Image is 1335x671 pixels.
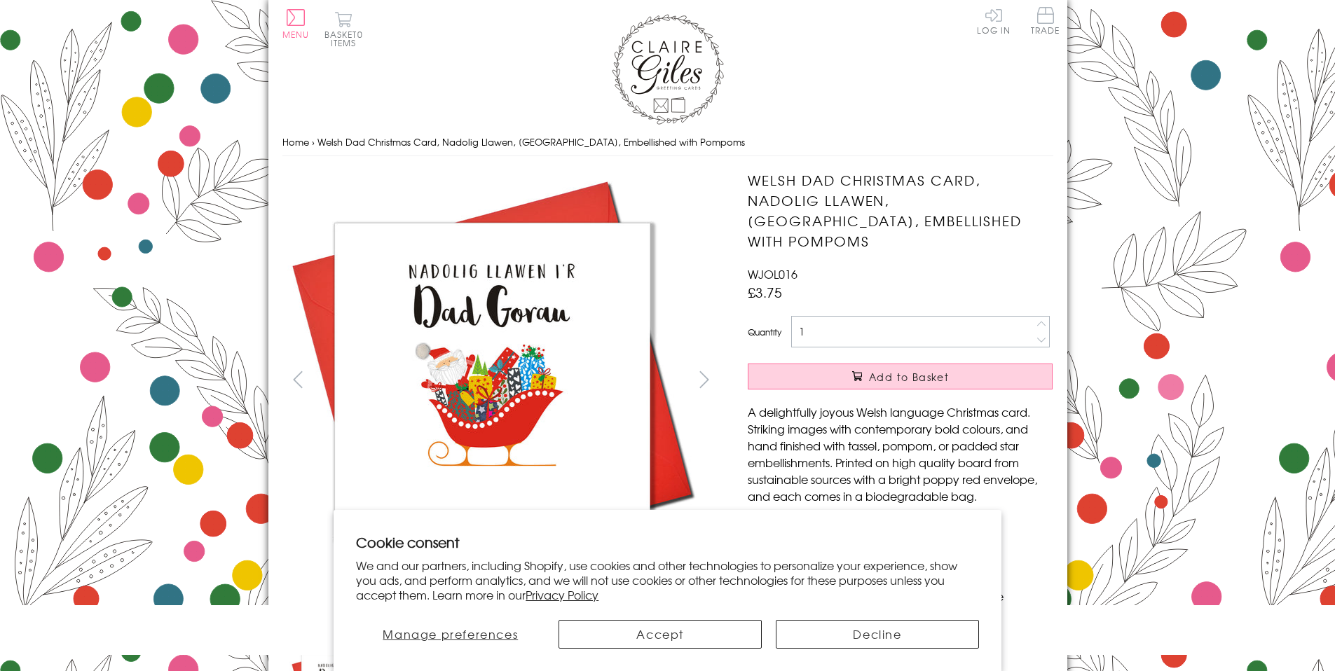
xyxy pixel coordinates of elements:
[356,532,979,552] h2: Cookie consent
[869,370,949,384] span: Add to Basket
[559,620,762,649] button: Accept
[720,170,1140,590] img: Welsh Dad Christmas Card, Nadolig Llawen, Santa Sleigh, Embellished with Pompoms
[748,326,781,338] label: Quantity
[282,135,309,148] a: Home
[748,403,1053,504] p: A delightfully joyous Welsh language Christmas card. Striking images with contemporary bold colou...
[383,625,518,642] span: Manage preferences
[282,9,310,39] button: Menu
[748,282,782,302] span: £3.75
[312,135,315,148] span: ›
[331,28,363,49] span: 0 items
[1031,7,1060,37] a: Trade
[324,11,363,47] button: Basket0 items
[317,135,745,148] span: Welsh Dad Christmas Card, Nadolig Llawen, [GEOGRAPHIC_DATA], Embellished with Pompoms
[282,128,1053,157] nav: breadcrumbs
[776,620,979,649] button: Decline
[688,364,720,395] button: next
[356,620,545,649] button: Manage preferences
[612,14,724,125] img: Claire Giles Greetings Cards
[748,265,797,282] span: WJOL016
[977,7,1011,34] a: Log In
[748,364,1053,389] button: Add to Basket
[1031,7,1060,34] span: Trade
[282,170,702,590] img: Welsh Dad Christmas Card, Nadolig Llawen, Santa Sleigh, Embellished with Pompoms
[356,558,979,602] p: We and our partners, including Shopify, use cookies and other technologies to personalize your ex...
[748,170,1053,251] h1: Welsh Dad Christmas Card, Nadolig Llawen, [GEOGRAPHIC_DATA], Embellished with Pompoms
[282,364,314,395] button: prev
[526,586,598,603] a: Privacy Policy
[282,28,310,41] span: Menu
